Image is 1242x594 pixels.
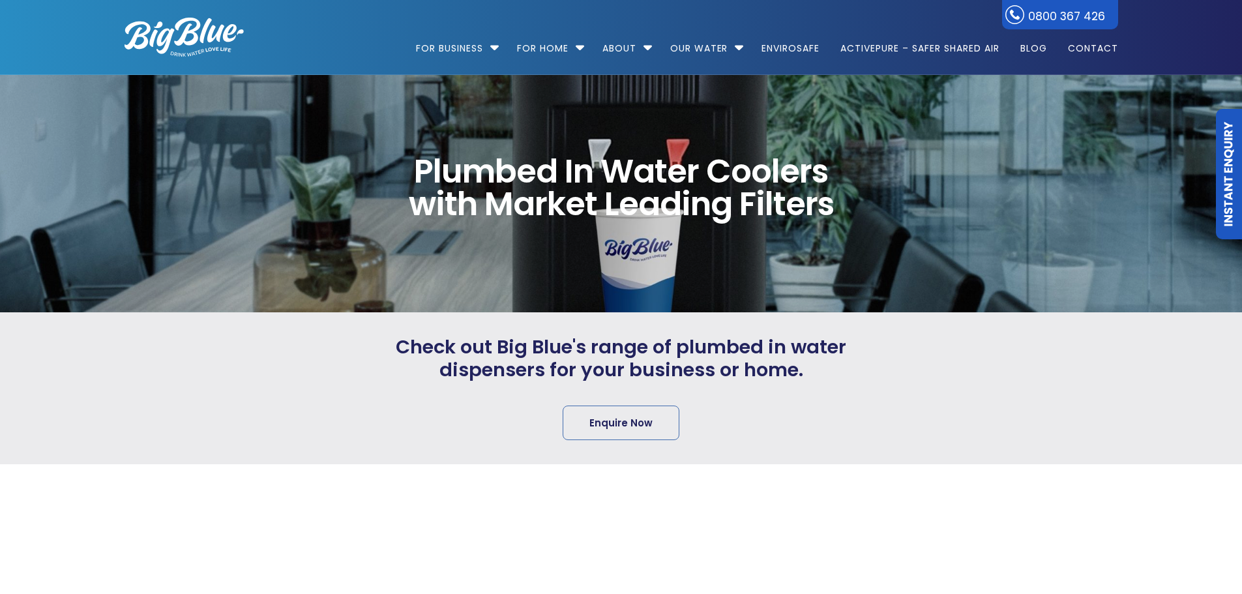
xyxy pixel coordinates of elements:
[379,336,864,381] span: Check out Big Blue's range of plumbed in water dispensers for your business or home.
[385,155,858,220] span: Plumbed In Water Coolers with Market Leading Filters
[1216,109,1242,239] a: Instant Enquiry
[563,406,679,440] a: Enquire Now
[125,18,244,57] img: logo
